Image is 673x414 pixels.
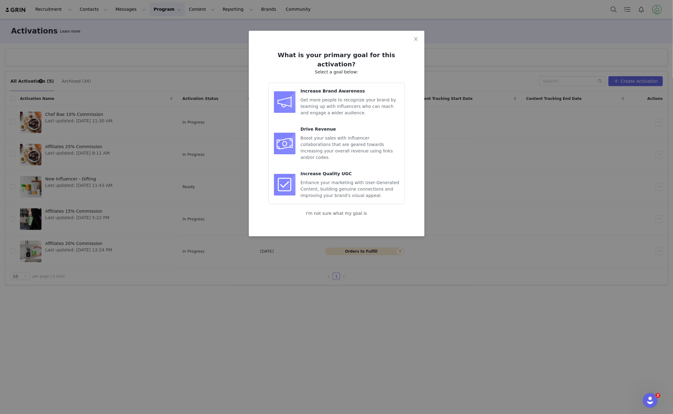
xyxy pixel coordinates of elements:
button: Close [407,31,425,48]
span: Boost your sales with influencer collaborations that are geared towards increasing your overall r... [301,136,393,160]
iframe: Intercom live chat [643,393,658,408]
span: Enhance your marketing with User-Generated Content, building genuine connections and improving yo... [301,180,400,198]
a: I'm not sure what my goal is [306,211,367,216]
span: What is your primary goal for this activation? [278,51,395,68]
p: Select a goal below: [268,69,405,75]
span: 2 [655,393,660,398]
span: Increase Quality UGC [301,171,352,176]
span: Drive Revenue [301,127,336,132]
span: Increase Brand Awareness [301,89,365,93]
span: Get more people to recognize your brand by teaming up with influencers who can reach and engage a... [301,97,396,115]
i: icon: close [413,37,418,41]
